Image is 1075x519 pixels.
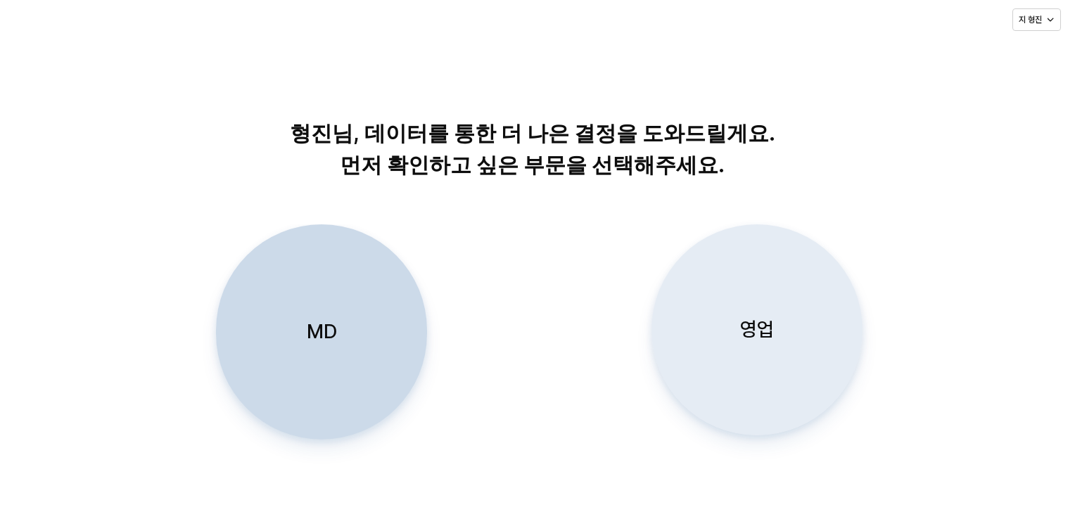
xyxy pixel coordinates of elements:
[740,316,774,342] p: 영업
[651,224,863,435] button: 영업
[1019,14,1042,25] p: 지 형진
[306,319,336,345] p: MD
[215,224,426,440] button: MD
[1012,8,1061,31] button: 지 형진
[173,117,891,181] p: 형진님, 데이터를 통한 더 나은 결정을 도와드릴게요. 먼저 확인하고 싶은 부문을 선택해주세요.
